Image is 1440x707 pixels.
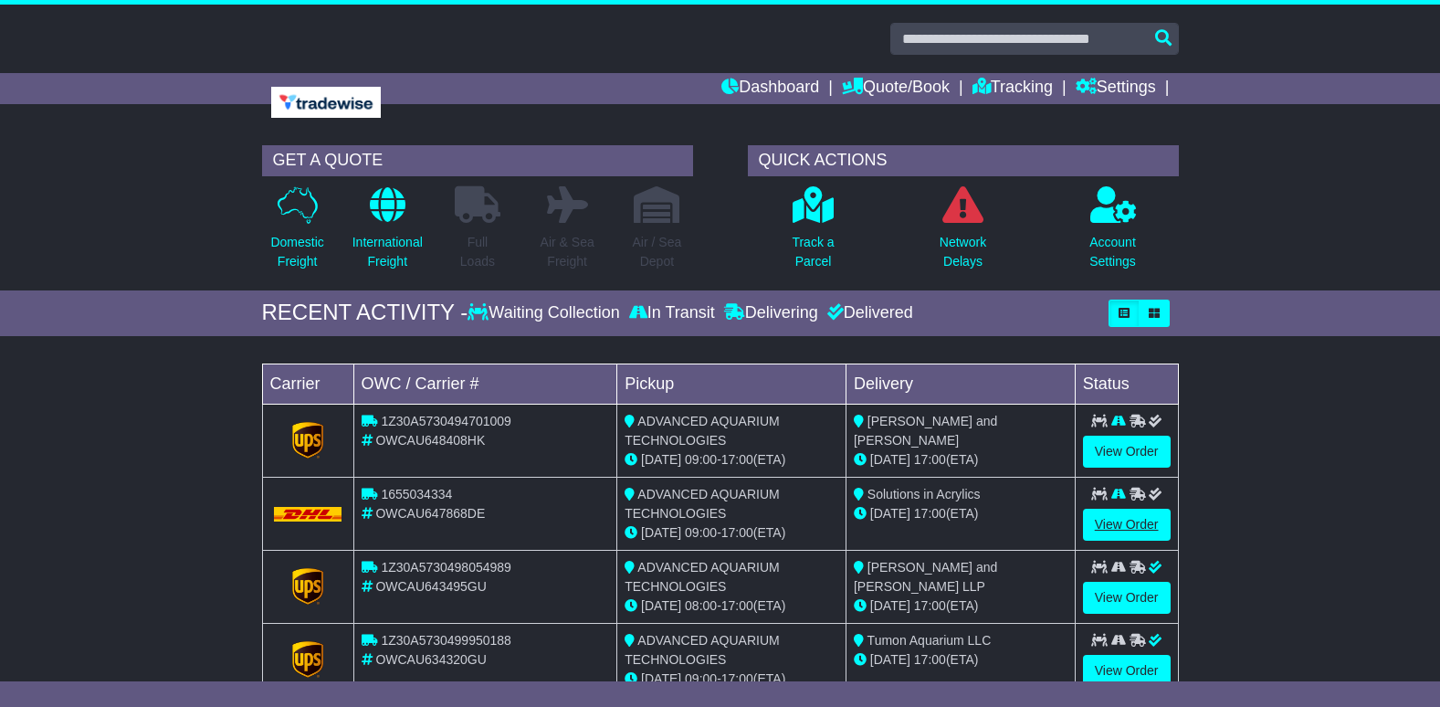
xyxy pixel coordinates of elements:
[541,233,594,271] p: Air & Sea Freight
[617,364,846,404] td: Pickup
[854,414,997,448] span: [PERSON_NAME] and [PERSON_NAME]
[352,233,423,271] p: International Freight
[633,233,682,271] p: Air / Sea Depot
[353,364,617,404] td: OWC / Carrier #
[1075,364,1178,404] td: Status
[625,303,720,323] div: In Transit
[625,633,779,667] span: ADVANCED AQUARIUM TECHNOLOGIES
[381,633,510,648] span: 1Z30A5730499950188
[375,433,485,448] span: OWCAU648408HK
[720,303,823,323] div: Delivering
[352,185,424,281] a: InternationalFreight
[939,185,987,281] a: NetworkDelays
[625,414,779,448] span: ADVANCED AQUARIUM TECHNOLOGIES
[292,422,323,459] img: GetCarrierServiceLogo
[914,598,946,613] span: 17:00
[940,233,986,271] p: Network Delays
[641,671,681,686] span: [DATE]
[641,598,681,613] span: [DATE]
[625,670,838,689] div: - (ETA)
[625,596,838,616] div: - (ETA)
[854,560,997,594] span: [PERSON_NAME] and [PERSON_NAME] LLP
[381,414,510,428] span: 1Z30A5730494701009
[262,300,468,326] div: RECENT ACTIVITY -
[914,506,946,521] span: 17:00
[625,523,838,543] div: - (ETA)
[870,452,910,467] span: [DATE]
[1083,509,1171,541] a: View Order
[721,73,819,104] a: Dashboard
[625,450,838,470] div: - (ETA)
[375,652,486,667] span: OWCAU634320GU
[854,596,1067,616] div: (ETA)
[625,487,779,521] span: ADVANCED AQUARIUM TECHNOLOGIES
[1083,655,1171,687] a: View Order
[842,73,950,104] a: Quote/Book
[685,452,717,467] span: 09:00
[1076,73,1156,104] a: Settings
[270,233,323,271] p: Domestic Freight
[914,452,946,467] span: 17:00
[641,452,681,467] span: [DATE]
[262,364,353,404] td: Carrier
[721,452,753,467] span: 17:00
[1083,582,1171,614] a: View Order
[685,598,717,613] span: 08:00
[870,598,910,613] span: [DATE]
[381,560,510,575] span: 1Z30A5730498054989
[274,507,342,522] img: DHL.png
[1083,436,1171,468] a: View Order
[375,579,486,594] span: OWCAU643495GU
[381,487,452,501] span: 1655034334
[721,525,753,540] span: 17:00
[685,525,717,540] span: 09:00
[1089,233,1136,271] p: Account Settings
[846,364,1075,404] td: Delivery
[867,633,992,648] span: Tumon Aquarium LLC
[375,506,485,521] span: OWCAU647868DE
[854,650,1067,670] div: (ETA)
[292,568,323,605] img: GetCarrierServiceLogo
[455,233,500,271] p: Full Loads
[721,671,753,686] span: 17:00
[721,598,753,613] span: 17:00
[1088,185,1137,281] a: AccountSettings
[972,73,1053,104] a: Tracking
[262,145,693,176] div: GET A QUOTE
[641,525,681,540] span: [DATE]
[867,487,981,501] span: Solutions in Acrylics
[748,145,1179,176] div: QUICK ACTIONS
[854,450,1067,470] div: (ETA)
[269,185,324,281] a: DomesticFreight
[468,303,624,323] div: Waiting Collection
[292,641,323,678] img: GetCarrierServiceLogo
[792,233,834,271] p: Track a Parcel
[870,652,910,667] span: [DATE]
[823,303,913,323] div: Delivered
[625,560,779,594] span: ADVANCED AQUARIUM TECHNOLOGIES
[870,506,910,521] span: [DATE]
[685,671,717,686] span: 09:00
[791,185,835,281] a: Track aParcel
[854,504,1067,523] div: (ETA)
[914,652,946,667] span: 17:00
